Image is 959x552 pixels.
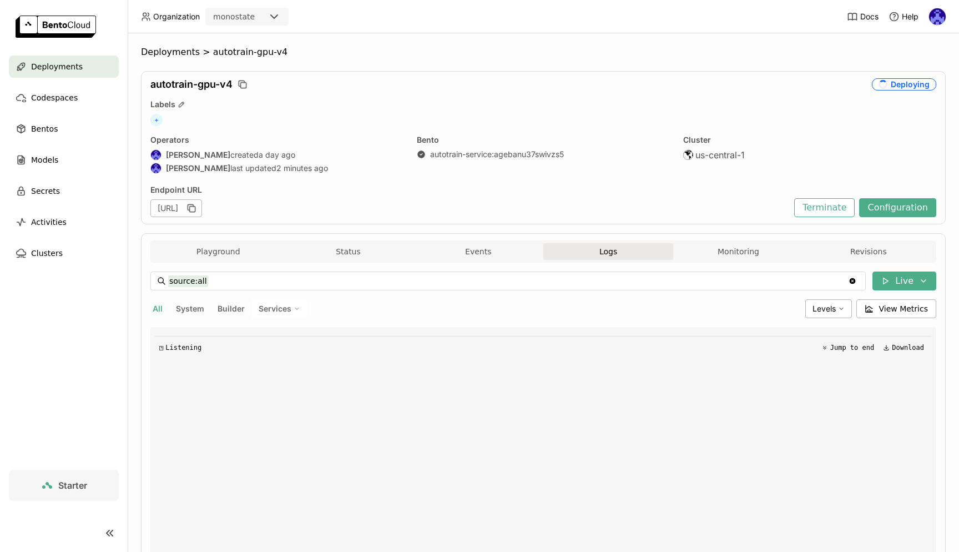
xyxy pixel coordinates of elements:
span: Builder [218,304,245,313]
a: Secrets [9,180,119,202]
strong: [PERSON_NAME] [166,150,230,160]
img: Andrew correa [151,150,161,160]
svg: Clear value [848,277,857,285]
img: Andrew correa [151,163,161,173]
span: Levels [812,304,836,313]
img: logo [16,16,96,38]
span: Docs [860,12,879,22]
span: All [153,304,163,313]
span: Starter [58,480,87,491]
span: Logs [599,247,617,257]
input: Selected monostate. [256,12,257,23]
button: Builder [215,302,247,316]
nav: Breadcrumbs navigation [141,47,946,58]
div: last updated [150,163,403,174]
button: Jump to end [818,341,877,354]
span: us-central-1 [695,149,745,160]
a: autotrain-service:agebanu37swivzs5 [430,149,564,159]
button: Configuration [859,198,936,217]
div: created [150,149,403,160]
div: Services [251,299,307,318]
img: Andrew correa [929,8,946,25]
a: Codespaces [9,87,119,109]
div: Bento [417,135,670,145]
span: + [150,114,163,126]
span: a day ago [259,150,295,160]
button: Terminate [794,198,855,217]
span: System [176,304,204,313]
span: Deployments [141,47,200,58]
span: Organization [153,12,200,22]
a: Models [9,149,119,171]
button: System [174,302,206,316]
div: Listening [159,344,201,352]
span: > [200,47,213,58]
div: Endpoint URL [150,185,789,195]
strong: [PERSON_NAME] [166,163,230,173]
i: loading [878,79,889,90]
button: Status [283,243,413,260]
button: Monitoring [673,243,803,260]
button: All [150,302,165,316]
span: View Metrics [879,303,928,314]
div: [URL] [150,199,202,217]
a: Starter [9,470,119,501]
span: Activities [31,215,67,229]
span: Clusters [31,247,63,260]
span: Deployments [31,60,83,73]
button: View Metrics [856,299,937,318]
input: Search [168,272,848,290]
span: Secrets [31,184,60,198]
a: Deployments [9,56,119,78]
div: Help [889,11,918,22]
div: Levels [805,299,852,318]
button: Revisions [804,243,933,260]
div: Labels [150,99,936,109]
span: Bentos [31,122,58,136]
span: Services [259,304,291,314]
span: autotrain-gpu-v4 [150,78,233,91]
div: monostate [213,11,255,22]
div: Cluster [683,135,936,145]
div: Operators [150,135,403,145]
button: Download [880,341,927,354]
span: autotrain-gpu-v4 [213,47,287,58]
a: Clusters [9,242,119,264]
span: ◳ [159,344,163,352]
span: Models [31,153,58,167]
span: Help [902,12,918,22]
a: Bentos [9,118,119,140]
button: Live [872,272,936,290]
button: Playground [153,243,283,260]
span: Codespaces [31,91,78,104]
span: 2 minutes ago [276,163,328,173]
div: Deploying [872,78,936,91]
button: Events [413,243,543,260]
a: Activities [9,211,119,233]
a: Docs [847,11,879,22]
